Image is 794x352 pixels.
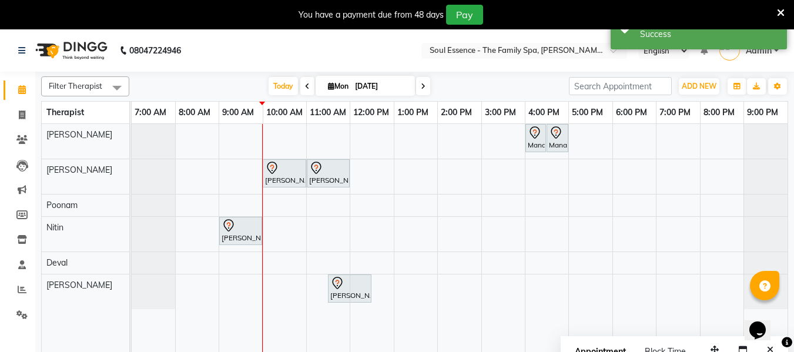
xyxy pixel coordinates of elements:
img: Admin [719,40,740,61]
div: Mana ., TK01, 04:30 PM-05:00 PM, Refreshing Foot Reflexology (Petals) [548,126,567,150]
span: Nitin [46,222,63,233]
div: [PERSON_NAME], TK03, 10:00 AM-11:00 AM, [MEDICAL_DATA] Facial 60 Min [264,161,305,186]
span: Today [269,77,298,95]
div: [PERSON_NAME], TK04, 11:30 AM-12:30 PM, Swedish Massage With Sesame Oil 60 Min [329,276,370,301]
a: 8:00 PM [701,104,738,121]
input: 2025-09-01 [351,78,410,95]
span: Admin [746,45,772,57]
div: Mana ., TK01, 04:00 PM-04:30 PM, Refreshing Foot Reflexology (Petals) [527,126,545,150]
span: ADD NEW [682,82,716,90]
span: Poonam [46,200,78,210]
span: Filter Therapist [49,81,102,90]
iframe: chat widget [745,305,782,340]
a: 9:00 PM [744,104,781,121]
a: 9:00 AM [219,104,257,121]
div: [PERSON_NAME], TK02, 09:00 AM-10:00 AM, Deep Tissue Massage With Wintergreen Oil 60 Min [220,219,261,243]
a: 5:00 PM [569,104,606,121]
div: Success [640,28,778,41]
a: 7:00 PM [656,104,694,121]
a: 6:00 PM [613,104,650,121]
a: 3:00 PM [482,104,519,121]
span: Deval [46,257,68,268]
div: You have a payment due from 48 days [299,9,444,21]
span: [PERSON_NAME] [46,280,112,290]
span: [PERSON_NAME] [46,129,112,140]
a: 1:00 PM [394,104,431,121]
button: ADD NEW [679,78,719,95]
a: 10:00 AM [263,104,306,121]
span: Mon [325,82,351,90]
a: 2:00 PM [438,104,475,121]
span: [PERSON_NAME] [46,165,112,175]
span: Therapist [46,107,84,118]
a: 4:00 PM [525,104,562,121]
button: Pay [446,5,483,25]
a: 11:00 AM [307,104,349,121]
a: 7:00 AM [132,104,169,121]
img: logo [30,34,110,67]
div: [PERSON_NAME], TK03, 11:00 AM-12:00 PM, [MEDICAL_DATA] Facial 60 Min [308,161,349,186]
b: 08047224946 [129,34,181,67]
a: 12:00 PM [350,104,392,121]
input: Search Appointment [569,77,672,95]
a: 8:00 AM [176,104,213,121]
